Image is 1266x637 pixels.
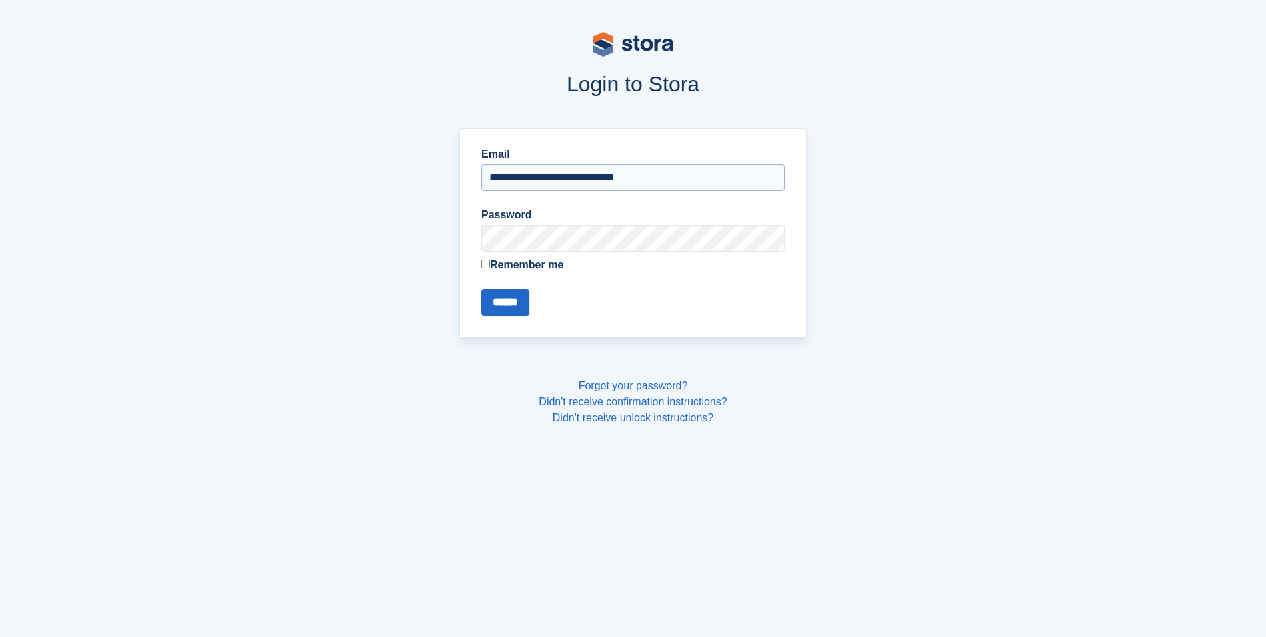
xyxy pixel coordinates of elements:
label: Email [481,146,785,162]
a: Forgot your password? [579,380,688,391]
label: Remember me [481,257,785,273]
img: stora-logo-53a41332b3708ae10de48c4981b4e9114cc0af31d8433b30ea865607fb682f29.svg [593,32,673,57]
input: Remember me [481,260,490,268]
a: Didn't receive unlock instructions? [553,412,713,423]
h1: Login to Stora [205,72,1062,96]
label: Password [481,207,785,223]
a: Didn't receive confirmation instructions? [539,396,727,407]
